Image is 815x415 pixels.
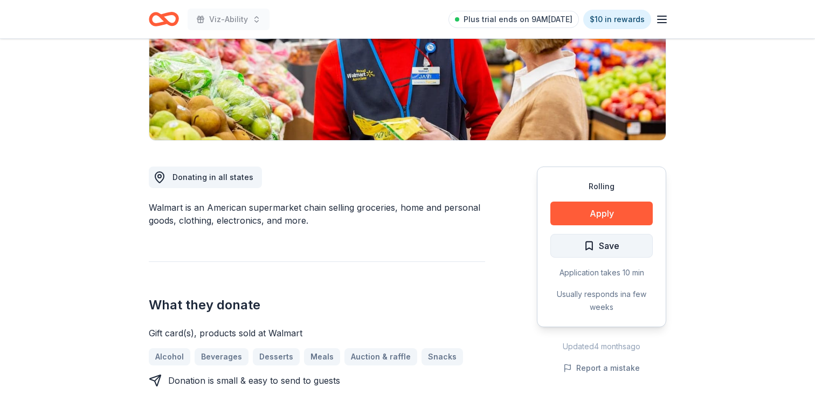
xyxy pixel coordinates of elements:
div: Application takes 10 min [550,266,653,279]
div: Rolling [550,180,653,193]
button: Report a mistake [563,362,640,375]
a: Plus trial ends on 9AM[DATE] [448,11,579,28]
span: Plus trial ends on 9AM[DATE] [464,13,572,26]
div: Updated 4 months ago [537,340,666,353]
a: Snacks [422,348,463,365]
span: Viz-Ability [209,13,248,26]
span: Donating in all states [172,172,253,182]
h2: What they donate [149,296,485,314]
button: Save [550,234,653,258]
a: $10 in rewards [583,10,651,29]
div: Gift card(s), products sold at Walmart [149,327,485,340]
button: Apply [550,202,653,225]
div: Walmart is an American supermarket chain selling groceries, home and personal goods, clothing, el... [149,201,485,227]
a: Home [149,6,179,32]
button: Viz-Ability [188,9,270,30]
div: Usually responds in a few weeks [550,288,653,314]
a: Alcohol [149,348,190,365]
a: Meals [304,348,340,365]
a: Auction & raffle [344,348,417,365]
a: Desserts [253,348,300,365]
span: Save [599,239,619,253]
a: Beverages [195,348,248,365]
div: Donation is small & easy to send to guests [168,374,340,387]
